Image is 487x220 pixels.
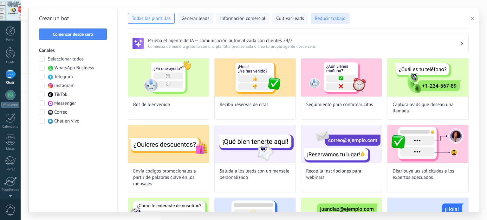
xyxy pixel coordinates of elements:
[55,65,94,71] span: WhatsApp Business
[220,16,265,22] span: Información comercial
[276,16,304,22] span: Cultivar leads
[1,188,20,192] div: Estadísticas
[306,168,377,181] span: Recopila inscripciones para webinars
[54,91,67,98] span: TikTok
[128,13,175,24] button: Todas las plantillas
[39,13,107,23] h2: Crear un bot
[54,109,68,116] span: Correo
[315,16,346,22] span: Reducir trabajo
[301,59,382,97] img: Seguimiento para confirmar citas
[301,125,382,163] img: Recopila inscripciones para webinars
[306,102,373,108] span: Seguimiento para confirmar citas
[48,56,84,62] span: Seleccionar todos
[53,32,93,36] span: Comenzar desde cero
[148,44,460,49] span: Comienza de manera gratuita con una plantilla prediseñada o crea tu propio agente desde cero.
[54,100,76,107] span: Messenger
[39,47,107,53] h3: Canales
[393,102,463,114] span: Captura leads que desean una llamada
[54,74,73,80] span: Telegram
[1,125,20,129] div: Calendario
[1,38,20,42] div: Panel
[220,168,290,181] span: Saluda a los leads con un mensaje personalizado
[54,118,79,124] span: Chat en vivo
[387,59,468,97] img: Captura leads que desean una llamada
[215,125,295,163] img: Saluda a los leads con un mensaje personalizado
[148,38,460,44] h3: Prueba el agente de IA — comunicación automatizada con clientes 24/7
[133,168,204,187] span: Envía códigos promocionales a partir de palabras clave en los mensajes
[216,13,269,24] button: Información comercial
[215,59,295,97] img: Recibir reservas de citas
[220,102,269,108] span: Recibir reservas de citas
[1,147,20,151] div: Listas
[128,125,209,163] img: Envía códigos promocionales a partir de palabras clave en los mensajes
[1,81,20,85] div: Chats
[387,125,468,163] img: Distribuye las solicitudes a los expertos adecuados
[311,13,350,24] button: Reducir trabajo
[1,60,20,65] div: Leads
[393,168,463,181] span: Distribuye las solicitudes a los expertos adecuados
[181,16,209,22] span: Generar leads
[39,28,107,40] button: Comenzar desde cero
[272,13,308,24] button: Cultivar leads
[133,102,170,108] span: Bot de bienvenida
[132,16,171,22] span: Todas las plantillas
[1,102,19,108] div: WhatsApp
[177,13,213,24] button: Generar leads
[54,83,75,89] span: Instagram
[128,59,209,97] img: Bot de bienvenida
[1,167,20,172] div: Correo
